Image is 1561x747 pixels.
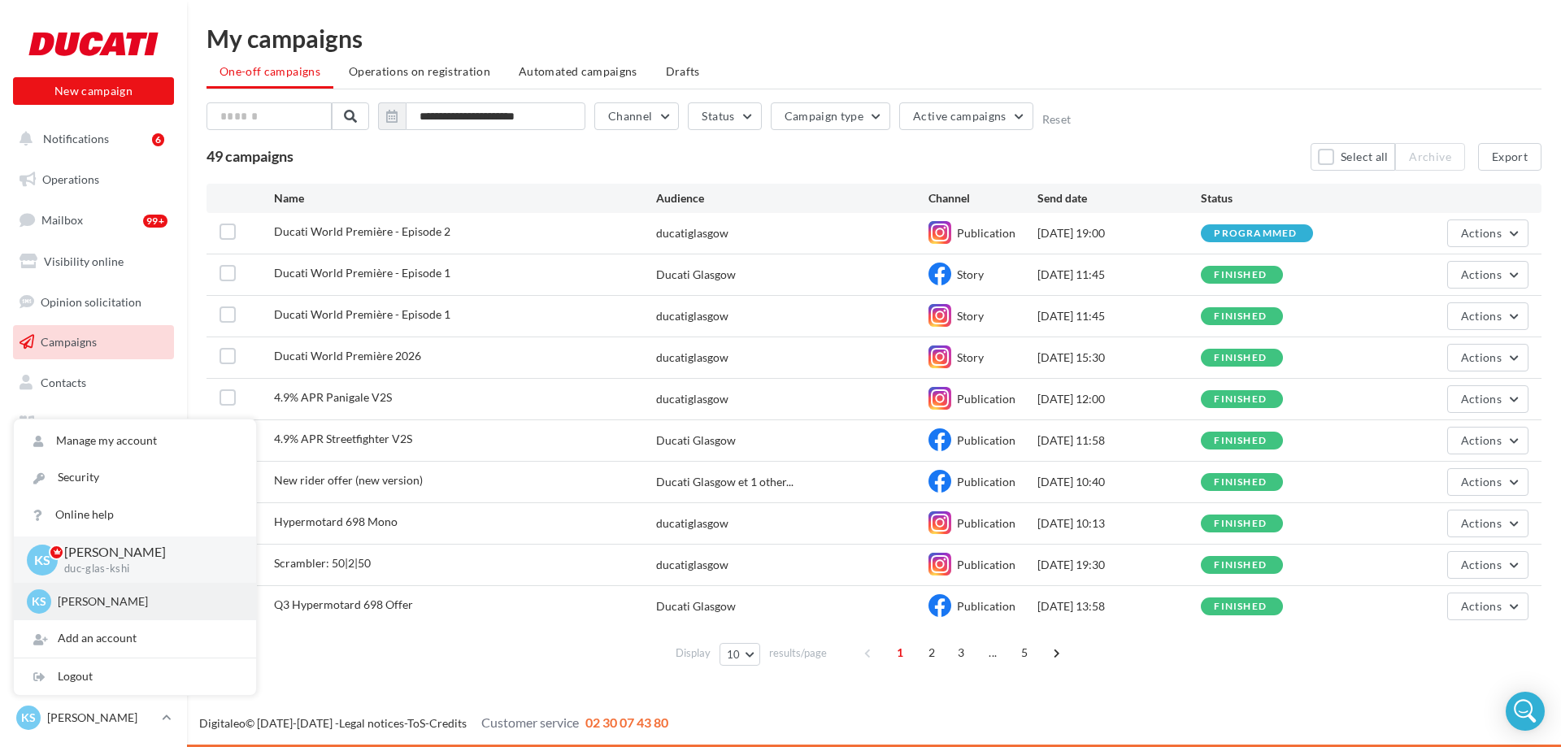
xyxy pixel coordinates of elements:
[207,147,294,165] span: 49 campaigns
[21,710,36,726] span: KS
[407,716,425,730] a: ToS
[1447,344,1528,371] button: Actions
[274,266,450,280] span: Ducati World Première - Episode 1
[349,64,490,78] span: Operations on registration
[957,350,984,364] span: Story
[1447,427,1528,454] button: Actions
[1201,190,1364,206] div: Status
[274,473,423,487] span: New rider offer (new version)
[1461,475,1502,489] span: Actions
[980,640,1006,666] span: ...
[10,366,177,400] a: Contacts
[1461,267,1502,281] span: Actions
[14,459,256,496] a: Security
[274,515,398,528] span: Hypermotard 698 Mono
[43,132,109,145] span: Notifications
[957,267,984,281] span: Story
[1447,261,1528,289] button: Actions
[594,102,679,130] button: Channel
[928,190,1037,206] div: Channel
[58,593,237,610] p: [PERSON_NAME]
[656,308,728,324] div: ducatiglasgow
[919,640,945,666] span: 2
[1214,477,1267,488] div: finished
[199,716,246,730] a: Digitaleo
[199,716,668,730] span: © [DATE]-[DATE] - - -
[14,620,256,657] div: Add an account
[1461,309,1502,323] span: Actions
[1311,143,1396,171] button: Select all
[519,64,637,78] span: Automated campaigns
[656,598,736,615] div: Ducati Glasgow
[899,102,1033,130] button: Active campaigns
[207,26,1541,50] div: My campaigns
[1214,353,1267,363] div: finished
[1011,640,1037,666] span: 5
[1037,190,1201,206] div: Send date
[1037,350,1201,366] div: [DATE] 15:30
[274,349,421,363] span: Ducati World Première 2026
[1461,226,1502,240] span: Actions
[274,390,392,404] span: 4.9% APR Panigale V2S
[1042,113,1072,126] button: Reset
[1214,270,1267,280] div: finished
[274,224,450,238] span: Ducati World Première - Episode 2
[676,645,711,661] span: Display
[656,515,728,532] div: ducatiglasgow
[274,307,450,321] span: Ducati World Première - Episode 1
[32,593,46,610] span: KS
[1214,560,1267,571] div: finished
[1447,468,1528,496] button: Actions
[10,406,177,441] a: Multimedia library
[44,254,124,268] span: Visibility online
[1037,225,1201,241] div: [DATE] 19:00
[656,474,794,490] span: Ducati Glasgow et 1 other...
[1478,143,1541,171] button: Export
[1037,391,1201,407] div: [DATE] 12:00
[1461,433,1502,447] span: Actions
[688,102,761,130] button: Status
[1214,436,1267,446] div: finished
[1037,267,1201,283] div: [DATE] 11:45
[1447,385,1528,413] button: Actions
[887,640,913,666] span: 1
[957,392,1015,406] span: Publication
[10,122,171,156] button: Notifications 6
[42,172,99,186] span: Operations
[274,597,413,611] span: Q3 Hypermotard 698 Offer
[1037,432,1201,449] div: [DATE] 11:58
[656,225,728,241] div: ducatiglasgow
[41,335,97,349] span: Campaigns
[666,64,700,78] span: Drafts
[1214,602,1267,612] div: finished
[1037,474,1201,490] div: [DATE] 10:40
[957,309,984,323] span: Story
[957,475,1015,489] span: Publication
[274,432,412,445] span: 4.9% APR Streetfighter V2S
[656,557,728,573] div: ducatiglasgow
[1461,516,1502,530] span: Actions
[41,416,136,430] span: Multimedia library
[720,643,761,666] button: 10
[10,163,177,197] a: Operations
[10,325,177,359] a: Campaigns
[1037,308,1201,324] div: [DATE] 11:45
[1037,515,1201,532] div: [DATE] 10:13
[10,285,177,319] a: Opinion solicitation
[1461,392,1502,406] span: Actions
[957,516,1015,530] span: Publication
[152,133,164,146] div: 6
[656,267,736,283] div: Ducati Glasgow
[957,433,1015,447] span: Publication
[1461,599,1502,613] span: Actions
[47,710,155,726] p: [PERSON_NAME]
[10,202,177,237] a: Mailbox99+
[429,716,467,730] a: Credits
[1447,302,1528,330] button: Actions
[1461,558,1502,571] span: Actions
[13,77,174,105] button: New campaign
[727,648,741,661] span: 10
[1214,394,1267,405] div: finished
[913,109,1007,123] span: Active campaigns
[41,376,86,389] span: Contacts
